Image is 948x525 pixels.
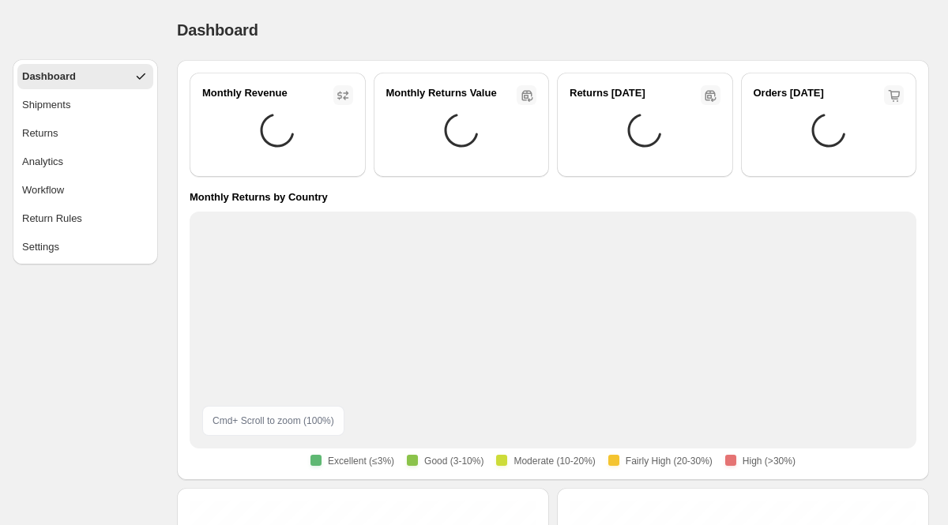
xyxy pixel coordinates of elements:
h2: Monthly Revenue [202,85,288,101]
span: Fairly High (20-30%) [626,455,713,467]
button: Shipments [17,92,153,118]
button: Analytics [17,149,153,174]
button: Return Rules [17,206,153,231]
span: Settings [22,239,59,255]
h2: Returns [DATE] [570,85,645,101]
h2: Monthly Returns Value [386,85,497,101]
h2: Orders [DATE] [754,85,824,101]
button: Workflow [17,178,153,203]
span: Analytics [22,154,63,170]
h4: Monthly Returns by Country [190,189,328,205]
span: High (>30%) [743,455,796,467]
button: Dashboard [17,64,153,89]
div: Cmd + Scroll to zoom ( 100 %) [202,406,344,436]
span: Dashboard [22,69,76,84]
button: Returns [17,121,153,146]
span: Return Rules [22,211,82,227]
span: Shipments [22,97,70,113]
span: Good (3-10%) [424,455,483,467]
button: Settings [17,234,153,260]
span: Workflow [22,182,64,198]
span: Excellent (≤3%) [328,455,394,467]
span: Dashboard [177,21,258,39]
span: Returns [22,126,58,141]
span: Moderate (10-20%) [513,455,595,467]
